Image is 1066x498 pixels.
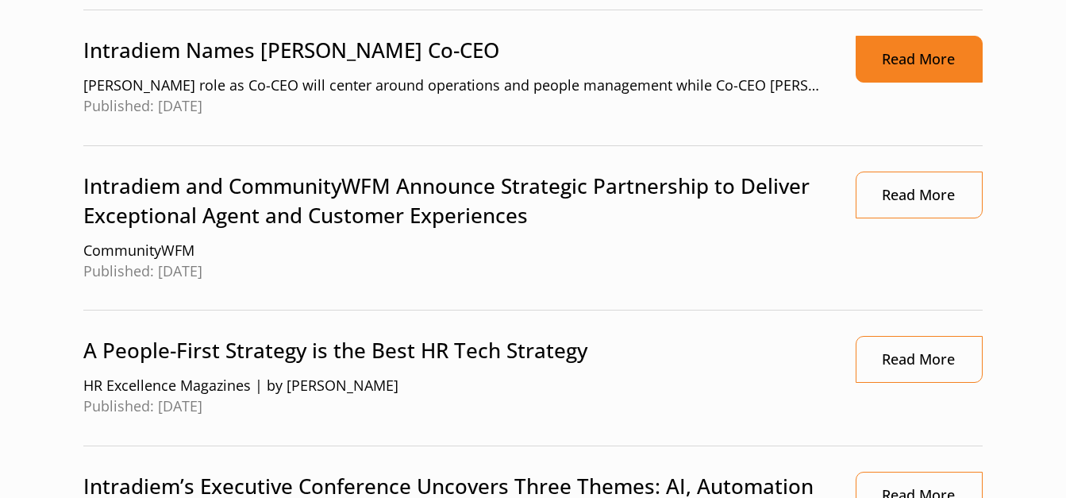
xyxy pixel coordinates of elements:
p: Intradiem and CommunityWFM Announce Strategic Partnership to Deliver Exceptional Agent and Custom... [83,172,823,231]
span: Published: [DATE] [83,261,823,282]
a: Link opens in a new window [856,336,983,383]
span: CommunityWFM [83,241,823,261]
span: Published: [DATE] [83,96,823,117]
p: Intradiem Names [PERSON_NAME] Co-CEO [83,36,823,65]
a: Read More [856,36,983,83]
span: HR Excellence Magazines | by [PERSON_NAME] [83,376,823,396]
span: Published: [DATE] [83,396,823,417]
span: [PERSON_NAME] role as Co-CEO will center around operations and people management while Co-CEO [PE... [83,75,823,96]
p: A People-First Strategy is the Best HR Tech Strategy [83,336,823,365]
a: Link opens in a new window [856,172,983,218]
